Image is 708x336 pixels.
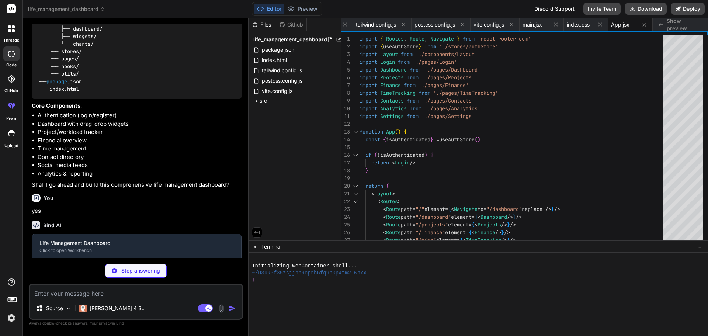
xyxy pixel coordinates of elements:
span: ! [377,152,380,158]
span: Finance [380,82,401,89]
button: Preview [284,4,320,14]
span: ( [395,128,398,135]
span: src [260,97,267,104]
span: < [451,206,454,212]
span: App [386,128,395,135]
span: import [360,43,377,50]
span: element [424,206,445,212]
label: threads [3,37,19,44]
button: Life Management DashboardClick to open Workbench [32,234,229,259]
div: 17 [341,159,350,167]
span: "/projects" [416,221,448,228]
span: "/" [416,206,424,212]
div: 11 [341,112,350,120]
span: path [401,206,413,212]
span: { [475,214,478,220]
span: App.jsx [611,21,629,28]
span: ) [478,136,480,143]
span: < [383,229,386,236]
div: 16 [341,151,350,159]
span: element [436,237,457,243]
span: TimeTracking [466,237,501,243]
span: "/dashboard" [416,214,451,220]
span: postcss.config.js [261,76,303,85]
div: 12 [341,120,350,128]
li: Dashboard with drag-drop widgets [38,120,242,128]
span: tailwind.config.js [261,66,303,75]
span: ( [374,152,377,158]
div: 3 [341,51,350,58]
span: from [463,35,475,42]
p: Always double-check its answers. Your in Bind [29,320,243,327]
img: Pick Models [65,305,72,312]
p: [PERSON_NAME] 4 S.. [90,305,145,312]
span: path [401,214,413,220]
span: import [360,90,377,96]
span: import [360,97,377,104]
div: 23 [341,205,350,213]
span: tailwind.config.js [356,21,396,28]
span: Projects [380,74,404,81]
span: = [483,206,486,212]
span: ) [424,152,427,158]
span: < [377,198,380,205]
span: ( [475,136,478,143]
span: ❯ [252,277,256,284]
span: to [478,206,483,212]
span: } [513,214,516,220]
span: vite.config.js [473,21,504,28]
span: } [501,229,504,236]
span: > [398,198,401,205]
span: { [430,152,433,158]
div: 2 [341,43,350,51]
span: import [360,113,377,119]
span: { [380,43,383,50]
span: Dashboard [380,66,407,73]
span: import [360,74,377,81]
span: = [413,237,416,243]
span: = [413,221,416,228]
div: 10 [341,105,350,112]
span: , [404,35,407,42]
span: Show preview [667,17,702,32]
span: /> [410,159,416,166]
span: , [424,35,427,42]
label: GitHub [4,88,18,94]
div: 22 [341,198,350,205]
p: : [32,102,242,110]
div: 25 [341,221,350,229]
span: = [469,221,472,228]
span: './pages/Settings' [421,113,475,119]
span: /> [504,229,510,236]
span: { [448,206,451,212]
div: 15 [341,143,350,151]
span: < [472,229,475,236]
span: Routes [380,198,398,205]
label: code [6,62,17,68]
span: Layout [380,51,398,58]
h6: You [44,194,53,202]
span: privacy [99,321,112,325]
div: 27 [341,236,350,244]
li: Contact directory [38,153,242,162]
div: 18 [341,167,350,174]
span: Finance [475,229,495,236]
li: Social media feeds [38,161,242,170]
span: < [383,221,386,228]
span: < [478,214,480,220]
span: from [398,59,410,65]
span: Settings [380,113,404,119]
span: './pages/Projects' [421,74,475,81]
div: Click to collapse the range. [351,182,360,190]
span: useAuthStore [383,43,419,50]
div: Click to collapse the range. [351,151,360,159]
p: Stop answering [121,267,160,274]
span: import [360,35,377,42]
span: < [383,237,386,243]
div: 13 [341,128,350,136]
span: = [413,214,416,220]
div: Click to collapse the range. [351,198,360,205]
span: './pages/Dashboard' [424,66,480,73]
div: 9 [341,97,350,105]
button: Deploy [671,3,705,15]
